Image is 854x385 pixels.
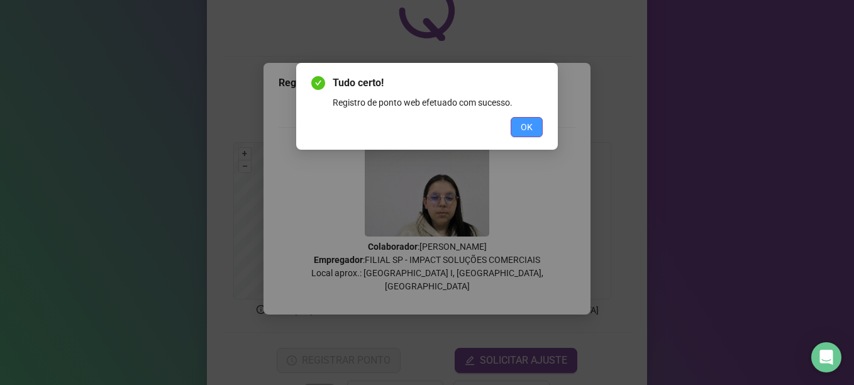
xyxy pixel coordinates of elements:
[511,117,543,137] button: OK
[811,342,841,372] div: Open Intercom Messenger
[333,75,543,91] span: Tudo certo!
[521,120,533,134] span: OK
[311,76,325,90] span: check-circle
[333,96,543,109] div: Registro de ponto web efetuado com sucesso.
